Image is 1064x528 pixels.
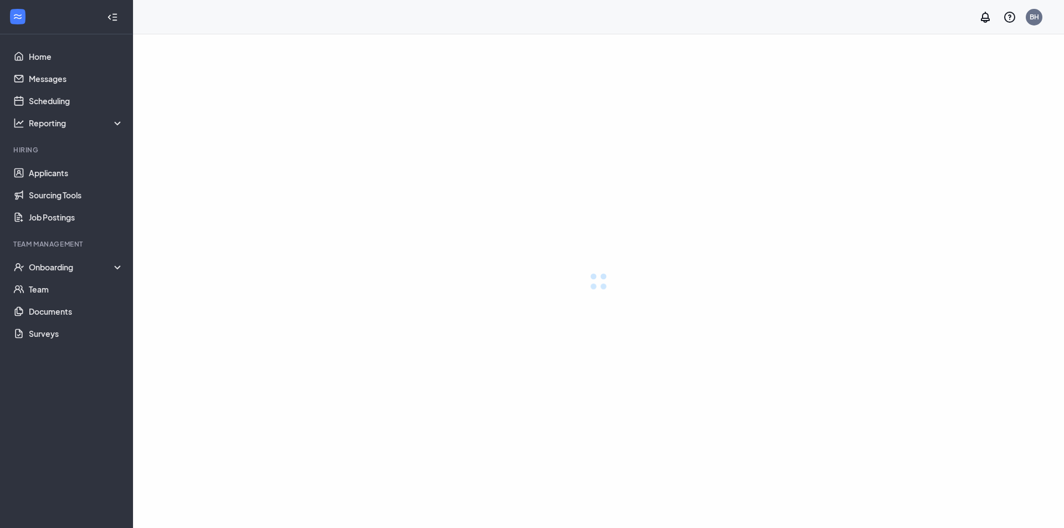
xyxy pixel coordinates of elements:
[13,262,24,273] svg: UserCheck
[29,206,124,228] a: Job Postings
[29,184,124,206] a: Sourcing Tools
[107,12,118,23] svg: Collapse
[13,145,121,155] div: Hiring
[12,11,23,22] svg: WorkstreamLogo
[13,117,24,129] svg: Analysis
[29,322,124,345] a: Surveys
[29,278,124,300] a: Team
[13,239,121,249] div: Team Management
[29,45,124,68] a: Home
[1030,12,1039,22] div: BH
[29,162,124,184] a: Applicants
[1003,11,1016,24] svg: QuestionInfo
[29,300,124,322] a: Documents
[29,90,124,112] a: Scheduling
[29,262,124,273] div: Onboarding
[979,11,992,24] svg: Notifications
[29,68,124,90] a: Messages
[29,117,124,129] div: Reporting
